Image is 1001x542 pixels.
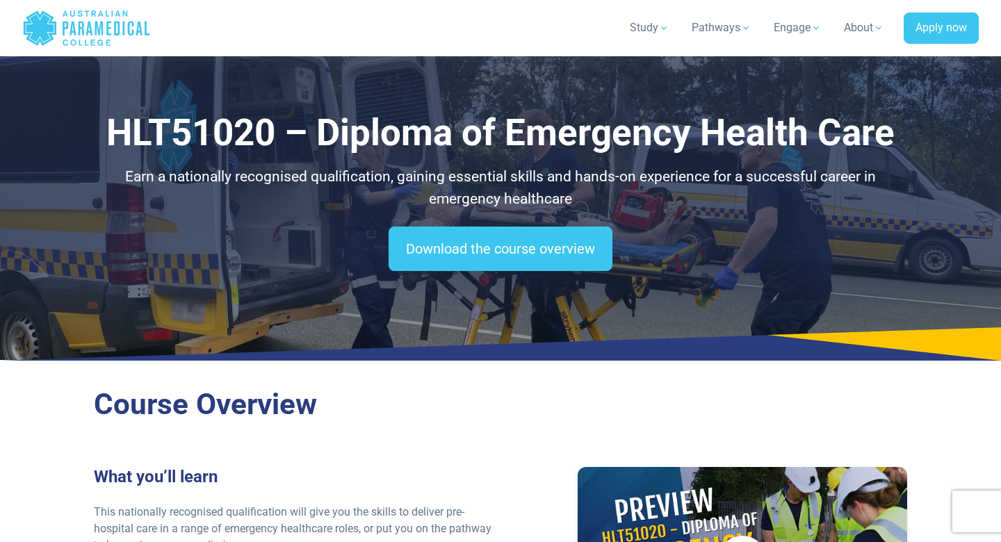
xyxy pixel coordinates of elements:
p: Earn a nationally recognised qualification, gaining essential skills and hands-on experience for ... [94,166,907,210]
a: Engage [765,8,830,47]
a: Pathways [683,8,760,47]
a: Apply now [904,13,979,44]
a: Australian Paramedical College [22,6,151,51]
a: About [836,8,893,47]
h1: HLT51020 – Diploma of Emergency Health Care [94,111,907,155]
a: Study [621,8,678,47]
h3: What you’ll learn [94,467,492,487]
h2: Course Overview [94,387,907,422]
a: Download the course overview [389,227,612,271]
